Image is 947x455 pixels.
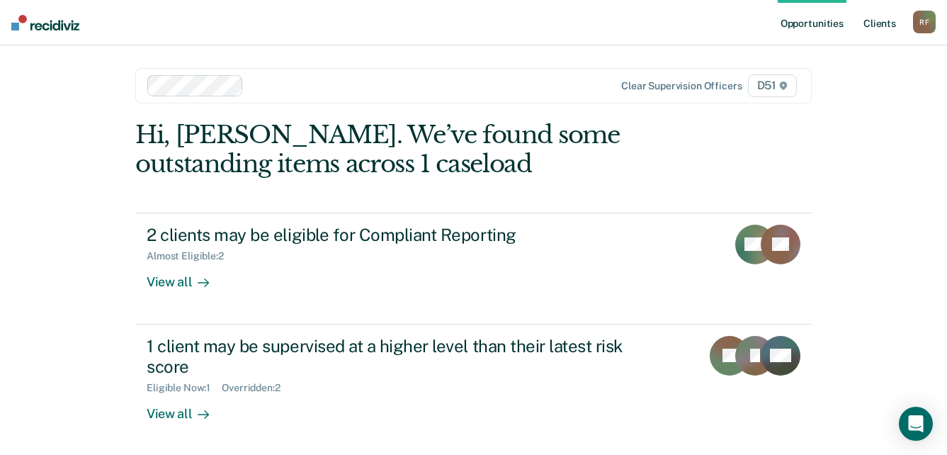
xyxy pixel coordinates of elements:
button: RF [913,11,936,33]
div: Open Intercom Messenger [899,407,933,441]
div: 2 clients may be eligible for Compliant Reporting [147,225,644,245]
div: R F [913,11,936,33]
a: 2 clients may be eligible for Compliant ReportingAlmost Eligible:2View all [135,213,812,325]
div: Eligible Now : 1 [147,382,222,394]
div: 1 client may be supervised at a higher level than their latest risk score [147,336,644,377]
div: View all [147,262,226,290]
img: Recidiviz [11,15,79,30]
div: Overridden : 2 [222,382,291,394]
div: Hi, [PERSON_NAME]. We’ve found some outstanding items across 1 caseload [135,120,676,179]
div: Clear supervision officers [621,80,742,92]
div: View all [147,394,226,422]
span: D51 [748,74,797,97]
div: Almost Eligible : 2 [147,250,235,262]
